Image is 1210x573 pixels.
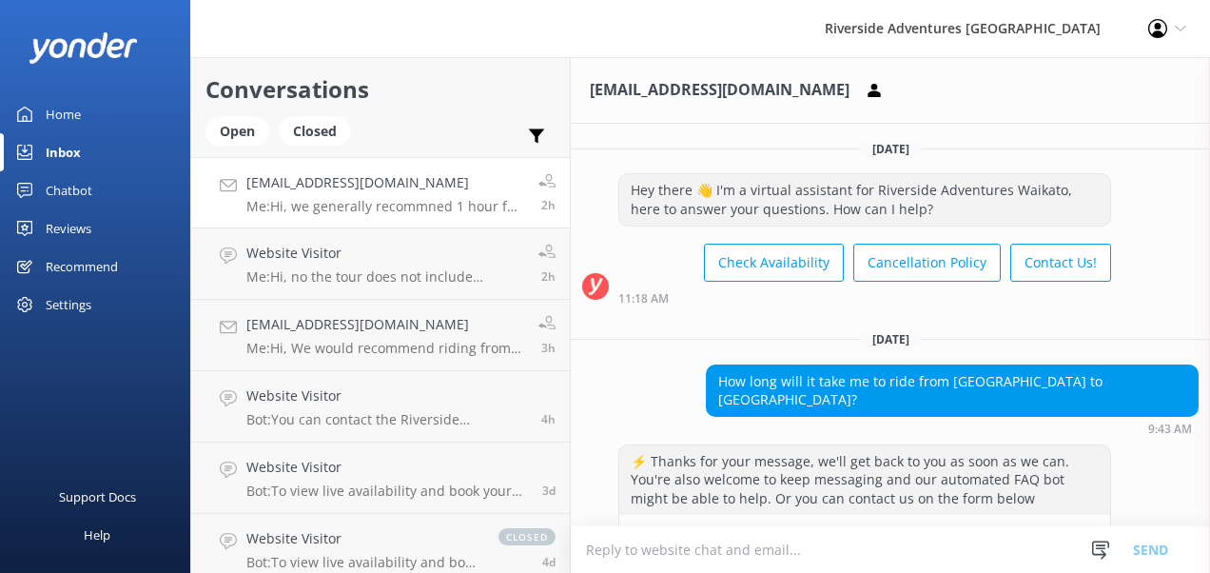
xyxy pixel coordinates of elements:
[706,422,1199,435] div: Oct 06 2025 09:43am (UTC +13:00) Pacific/Auckland
[246,268,524,286] p: Me: Hi, no the tour does not include transport to [GEOGRAPHIC_DATA] however we can organise and q...
[191,371,570,443] a: Website VisitorBot:You can contact the Riverside Adventures Waikato team at [PHONE_NUMBER], or by...
[246,554,479,571] p: Bot: To view live availability and book your tour, please visit [URL][DOMAIN_NAME].
[46,247,118,286] div: Recommend
[590,78,849,103] h3: [EMAIL_ADDRESS][DOMAIN_NAME]
[541,268,556,285] span: Oct 06 2025 09:37am (UTC +13:00) Pacific/Auckland
[246,528,479,549] h4: Website Visitor
[84,516,110,554] div: Help
[246,483,528,500] p: Bot: To view live availability and book your tour, please visit [URL][DOMAIN_NAME].
[861,331,921,347] span: [DATE]
[279,117,351,146] div: Closed
[498,528,556,545] span: closed
[246,385,527,406] h4: Website Visitor
[541,197,556,213] span: Oct 06 2025 09:46am (UTC +13:00) Pacific/Auckland
[205,117,269,146] div: Open
[191,443,570,514] a: Website VisitorBot:To view live availability and book your tour, please visit [URL][DOMAIN_NAME].3d
[191,300,570,371] a: [EMAIL_ADDRESS][DOMAIN_NAME]Me:Hi, We would recommend riding from the [GEOGRAPHIC_DATA] (in [GEOG...
[246,243,524,264] h4: Website Visitor
[618,291,1111,305] div: Sep 18 2025 11:18am (UTC +13:00) Pacific/Auckland
[541,411,556,427] span: Oct 06 2025 07:38am (UTC +13:00) Pacific/Auckland
[205,71,556,108] h2: Conversations
[853,244,1001,282] button: Cancellation Policy
[246,172,524,193] h4: [EMAIL_ADDRESS][DOMAIN_NAME]
[246,411,527,428] p: Bot: You can contact the Riverside Adventures Waikato team at [PHONE_NUMBER], or by emailing [EMA...
[542,483,556,499] span: Oct 02 2025 07:01pm (UTC +13:00) Pacific/Auckland
[246,314,524,335] h4: [EMAIL_ADDRESS][DOMAIN_NAME]
[46,209,91,247] div: Reviews
[861,141,921,157] span: [DATE]
[46,133,81,171] div: Inbox
[707,366,1198,416] div: How long will it take me to ride from [GEOGRAPHIC_DATA] to [GEOGRAPHIC_DATA]?
[59,478,136,516] div: Support Docs
[29,32,138,64] img: yonder-white-logo.png
[541,340,556,356] span: Oct 06 2025 09:32am (UTC +13:00) Pacific/Auckland
[246,340,524,357] p: Me: Hi, We would recommend riding from the [GEOGRAPHIC_DATA] (in [GEOGRAPHIC_DATA]) to [GEOGRAPHI...
[246,457,528,478] h4: Website Visitor
[246,198,524,215] p: Me: Hi, we generally recommned 1 hour for every 10km biked, less if on ebike.
[1010,244,1111,282] button: Contact Us!
[704,244,844,282] button: Check Availability
[619,445,1110,515] div: ⚡ Thanks for your message, we'll get back to you as soon as we can. You're also welcome to keep m...
[191,157,570,228] a: [EMAIL_ADDRESS][DOMAIN_NAME]Me:Hi, we generally recommned 1 hour for every 10km biked, less if on...
[618,293,669,305] strong: 11:18 AM
[542,554,556,570] span: Oct 01 2025 09:56pm (UTC +13:00) Pacific/Auckland
[619,174,1110,225] div: Hey there 👋 I'm a virtual assistant for Riverside Adventures Waikato, here to answer your questio...
[191,228,570,300] a: Website VisitorMe:Hi, no the tour does not include transport to [GEOGRAPHIC_DATA] however we can ...
[46,171,92,209] div: Chatbot
[279,120,361,141] a: Closed
[619,515,1110,553] button: 📩 Contact me by email
[205,120,279,141] a: Open
[46,95,81,133] div: Home
[1148,424,1192,435] strong: 9:43 AM
[46,286,91,324] div: Settings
